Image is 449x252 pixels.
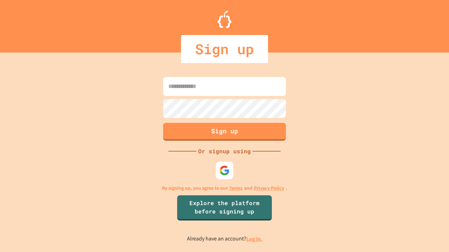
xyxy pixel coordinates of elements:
[181,35,268,63] div: Sign up
[229,184,242,192] a: Terms
[246,235,262,243] a: Log in.
[219,165,230,176] img: google-icon.svg
[162,184,287,192] p: By signing up, you agree to our and .
[187,234,262,243] p: Already have an account?
[163,123,286,141] button: Sign up
[177,195,272,220] a: Explore the platform before signing up
[254,184,284,192] a: Privacy Policy
[217,10,232,28] img: Logo.svg
[196,147,253,155] div: Or signup using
